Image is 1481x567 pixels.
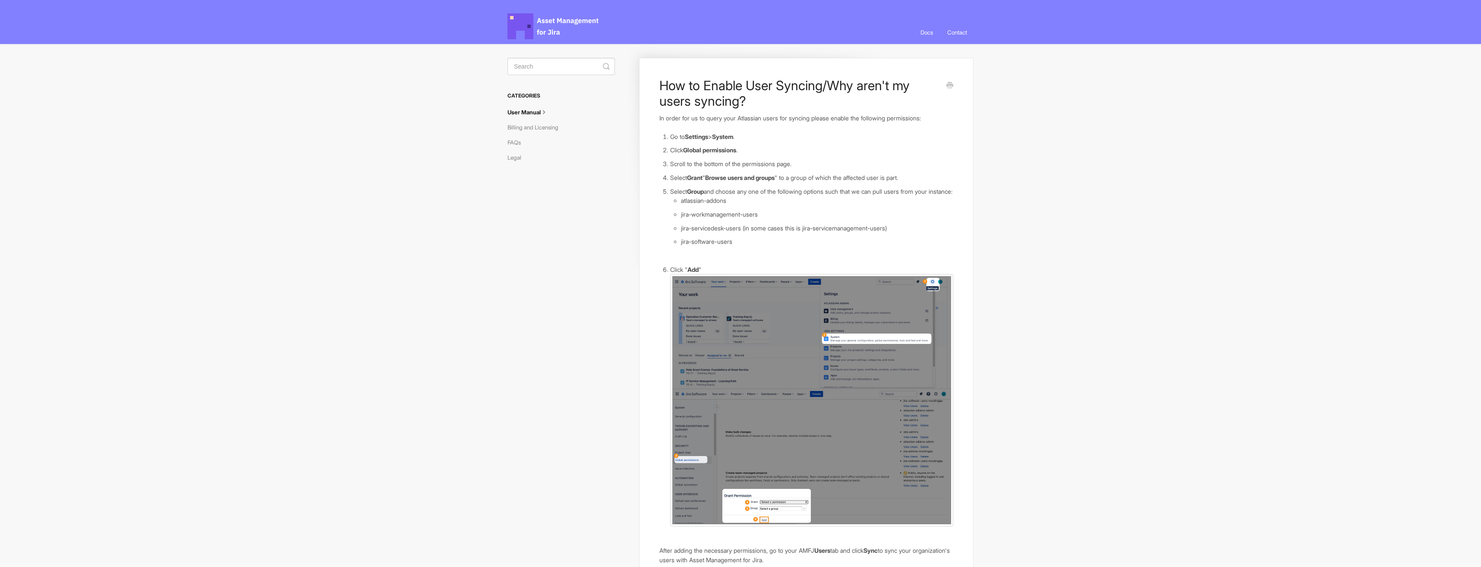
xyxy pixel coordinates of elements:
[507,135,527,149] a: FAQs
[670,173,953,183] li: Select " " to a group of which the affected user is part.
[705,174,775,181] strong: Browse users and groups
[670,159,953,169] li: Scroll to the bottom of the permissions page.
[659,78,940,109] h1: How to Enable User Syncing/Why aren't my users syncing?
[670,274,953,526] img: file-Xcbz9RJIby.jpg
[687,188,704,195] strong: Group
[681,237,953,246] p: jira-software-users
[683,146,736,154] strong: Global permissions
[507,105,555,119] a: User Manual
[914,21,939,44] a: Docs
[685,133,708,140] strong: Settings
[507,88,615,104] h3: Categories
[946,81,953,91] a: Print this Article
[507,13,600,39] span: Asset Management for Jira Docs
[670,145,953,155] li: Click .
[507,151,528,164] a: Legal
[687,174,703,181] strong: Grant
[941,21,974,44] a: Contact
[670,187,953,256] li: Select and choose any one of the following options such that we can pull users from your instance:
[670,265,953,274] p: Click " "
[863,547,878,554] strong: Sync
[507,58,615,75] input: Search
[507,120,565,134] a: Billing and Licensing
[687,266,699,273] strong: Add
[681,224,953,233] li: jira-servicedesk-users (in some cases this is jira-servicemanagement-users)
[681,210,953,219] li: jira-workmanagement-users
[670,132,953,142] li: Go to > .
[712,133,733,140] strong: System
[681,196,953,205] li: atlassian-addons
[659,546,953,564] p: After adding the necessary permissions, go to your AMFJ tab and click to sync your organization's...
[814,547,830,554] strong: Users
[659,113,953,123] p: In order for us to query your Atlassian users for syncing please enable the following permissions:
